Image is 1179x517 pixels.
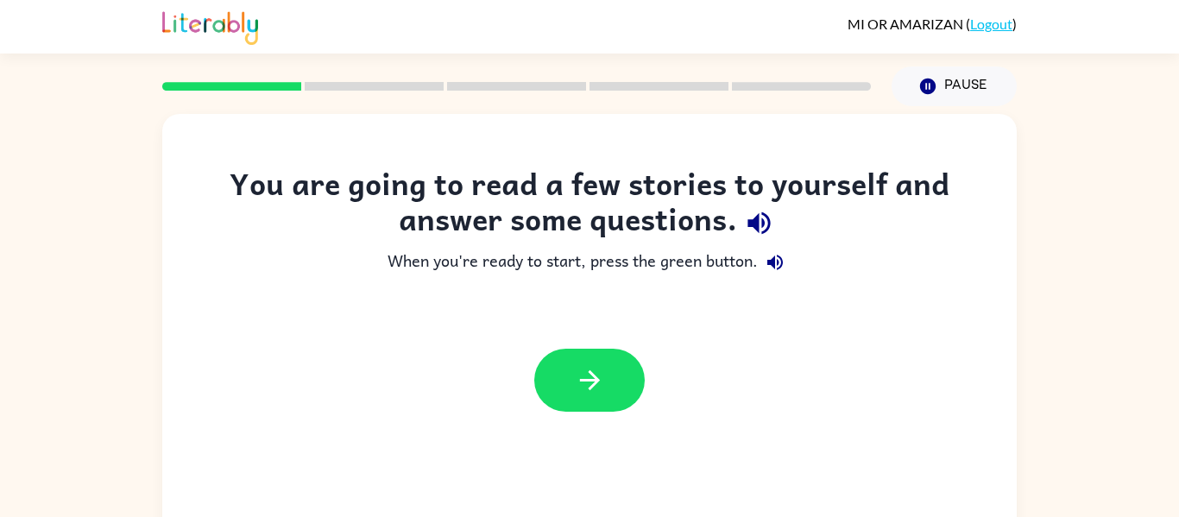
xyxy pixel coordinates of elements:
[848,16,966,32] span: MI OR AMARIZAN
[197,245,982,280] div: When you're ready to start, press the green button.
[892,66,1017,106] button: Pause
[970,16,1012,32] a: Logout
[848,16,1017,32] div: ( )
[162,7,258,45] img: Literably
[197,166,982,245] div: You are going to read a few stories to yourself and answer some questions.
